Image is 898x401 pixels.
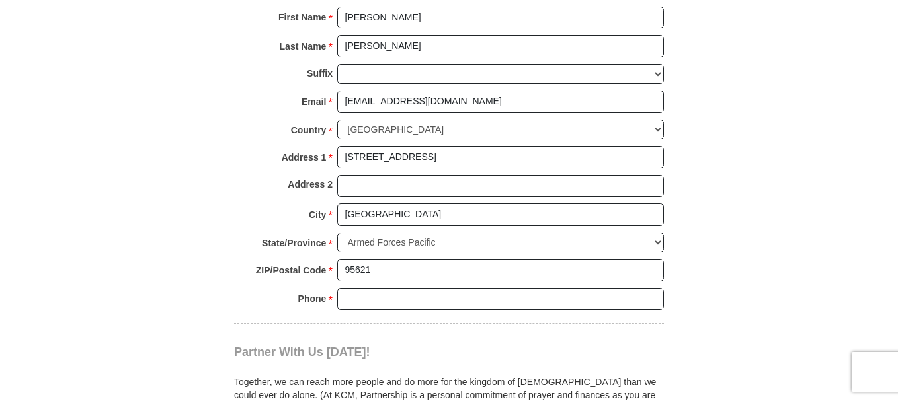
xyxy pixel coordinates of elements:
span: Partner With Us [DATE]! [234,346,370,359]
strong: Email [302,92,326,111]
strong: Country [291,121,327,139]
strong: Suffix [307,64,333,83]
strong: Phone [298,289,327,308]
strong: ZIP/Postal Code [256,261,327,279]
strong: First Name [278,8,326,26]
strong: Address 1 [282,148,327,166]
strong: Last Name [280,37,327,55]
strong: Address 2 [288,175,333,194]
strong: City [309,205,326,224]
strong: State/Province [262,234,326,252]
